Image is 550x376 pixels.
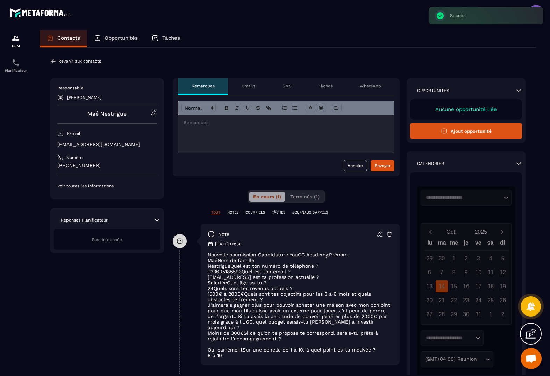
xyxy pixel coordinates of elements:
p: Tâches [319,83,333,89]
p: J’aimerais gagner plus pour pouvoir acheter une maison avec mon conjoint, pour que mon fils puiss... [208,302,393,330]
p: 1500€ à 2000€Quels sont tes objectifs pour les 3 à 6 mois et quels obstacles te freinent ? [208,291,393,302]
p: Opportunités [105,35,138,41]
p: NestrigueQuel est ton numéro de téléphone ? [208,263,393,269]
p: [PERSON_NAME] [67,95,101,100]
span: Pas de donnée [92,237,122,242]
p: [EMAIL_ADDRESS][DOMAIN_NAME] [57,141,157,148]
p: MaéNom de famille [208,258,393,263]
span: En cours (1) [253,194,281,200]
p: Réponses Planificateur [61,217,108,223]
a: schedulerschedulerPlanificateur [2,53,30,78]
button: Envoyer [371,160,394,171]
p: Responsable [57,85,157,91]
div: Ouvrir le chat [521,348,542,369]
a: Contacts [40,30,87,47]
p: CRM [2,44,30,48]
p: Contacts [57,35,80,41]
p: SMS [283,83,292,89]
img: formation [12,34,20,42]
p: TOUT [211,210,220,215]
p: NOTES [227,210,238,215]
p: note [218,231,229,238]
p: Numéro [66,155,83,160]
p: JOURNAUX D'APPELS [292,210,328,215]
p: Remarques [192,83,215,89]
p: COURRIELS [245,210,265,215]
p: Nouvelle soumission Candidature YouGC Academy.Prénom [208,252,393,258]
p: 8 à 10 [208,353,393,358]
p: Moins de 300€Si ce qu’on te propose te correspond, serais-tu prête à rejoindre l’accompagnement ? [208,330,393,341]
p: [PHONE_NUMBER] [57,162,157,169]
p: Opportunités [417,88,449,93]
p: TÂCHES [272,210,285,215]
button: Terminés (1) [286,192,324,202]
p: Calendrier [417,161,444,166]
button: En cours (1) [249,192,285,202]
a: formationformationCRM [2,29,30,53]
a: Tâches [145,30,187,47]
p: SalariéeQuel âge as-tu ? [208,280,393,285]
button: Annuler [344,160,367,171]
a: Opportunités [87,30,145,47]
p: Tâches [162,35,180,41]
p: [DATE] 08:58 [215,241,241,247]
p: +33605185593Quel est ton email ? [208,269,393,274]
a: Maé Nestrigue [87,110,127,117]
p: Oui carrémentSur une échelle de 1 à 10, à quel point es-tu motivée ? [208,347,393,353]
p: Aucune opportunité liée [417,106,515,113]
p: WhatsApp [360,83,381,89]
div: Envoyer [374,162,391,169]
p: Voir toutes les informations [57,183,157,189]
button: Ajout opportunité [410,123,522,139]
p: 24Quels sont tes revenus actuels ? [208,285,393,291]
span: Terminés (1) [290,194,320,200]
p: Revenir aux contacts [58,59,101,64]
img: scheduler [12,58,20,67]
p: Emails [242,83,255,89]
img: logo [10,6,73,19]
p: Planificateur [2,68,30,72]
p: E-mail [67,131,80,136]
p: [EMAIL_ADDRESS] est ta profession actuelle ? [208,274,393,280]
